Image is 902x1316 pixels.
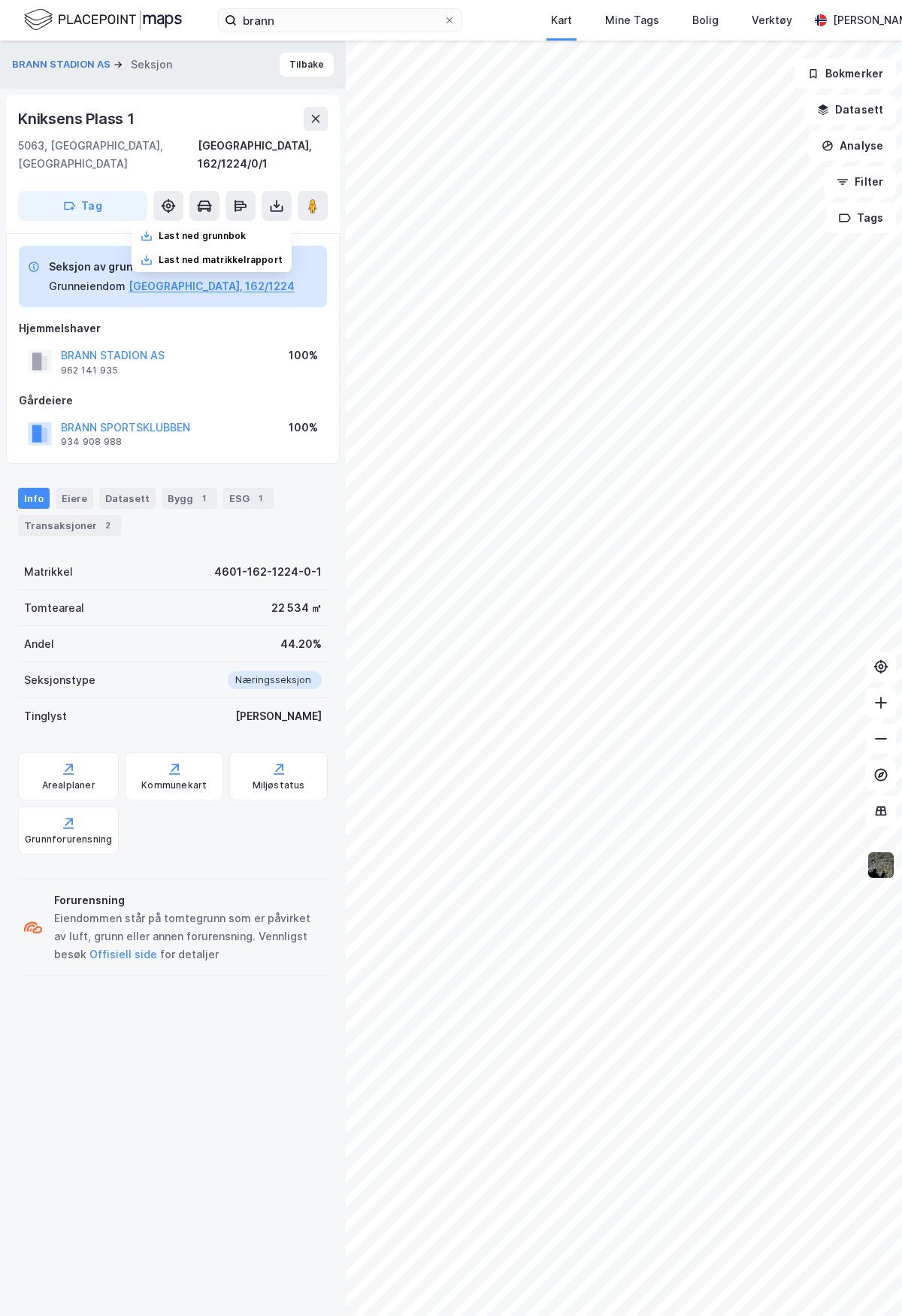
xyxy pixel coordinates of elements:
button: [GEOGRAPHIC_DATA], 162/1224 [129,277,295,295]
div: Last ned matrikkelrapport [159,254,283,266]
div: Miljøstatus [253,779,305,791]
div: Eiendommen står på tomtegrunn som er påvirket av luft, grunn eller annen forurensning. Vennligst ... [54,909,322,964]
div: Bolig [692,11,719,29]
div: 962 141 935 [61,365,118,377]
div: 1 [196,491,211,506]
button: Tags [826,203,896,233]
div: Bygg [162,488,217,509]
div: 4601-162-1224-0-1 [214,563,322,581]
div: Kontrollprogram for chat [827,1244,902,1316]
button: Bokmerker [795,59,896,89]
div: 1 [253,491,268,506]
div: Forurensning [54,891,322,909]
div: Tomteareal [24,599,84,617]
button: Tag [18,191,147,221]
div: Gårdeiere [19,392,327,410]
button: Datasett [804,95,896,125]
div: [GEOGRAPHIC_DATA], 162/1224/0/1 [198,137,328,173]
div: Kart [551,11,572,29]
div: Matrikkel [24,563,73,581]
input: Søk på adresse, matrikkel, gårdeiere, leietakere eller personer [237,9,443,32]
button: Analyse [809,131,896,161]
img: 9k= [867,851,895,879]
iframe: Chat Widget [827,1244,902,1316]
button: Tilbake [280,53,334,77]
div: 100% [289,419,318,437]
div: 934 908 988 [61,436,122,448]
div: Grunnforurensning [25,833,112,846]
button: BRANN STADION AS [12,57,114,72]
div: Eiere [56,488,93,509]
div: Seksjonstype [24,671,95,689]
div: Grunneiendom [49,277,126,295]
div: Tinglyst [24,707,67,725]
div: [PERSON_NAME] [235,707,322,725]
button: Filter [824,167,896,197]
div: Kommunekart [141,779,207,791]
div: Kniksens Plass 1 [18,107,138,131]
div: Transaksjoner [18,515,121,536]
div: 100% [289,346,318,365]
div: 2 [100,518,115,533]
div: Seksjon [131,56,172,74]
div: Datasett [99,488,156,509]
div: Mine Tags [605,11,659,29]
div: 5063, [GEOGRAPHIC_DATA], [GEOGRAPHIC_DATA] [18,137,198,173]
div: Last ned grunnbok [159,230,246,242]
div: ESG [223,488,274,509]
div: Seksjon av grunneiendom [49,258,295,276]
div: Hjemmelshaver [19,319,327,337]
div: Andel [24,635,54,653]
div: 44.20% [280,635,322,653]
div: Info [18,488,50,509]
div: Arealplaner [42,779,95,791]
div: Verktøy [752,11,792,29]
img: logo.f888ab2527a4732fd821a326f86c7f29.svg [24,7,182,33]
div: 22 534 ㎡ [271,599,322,617]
